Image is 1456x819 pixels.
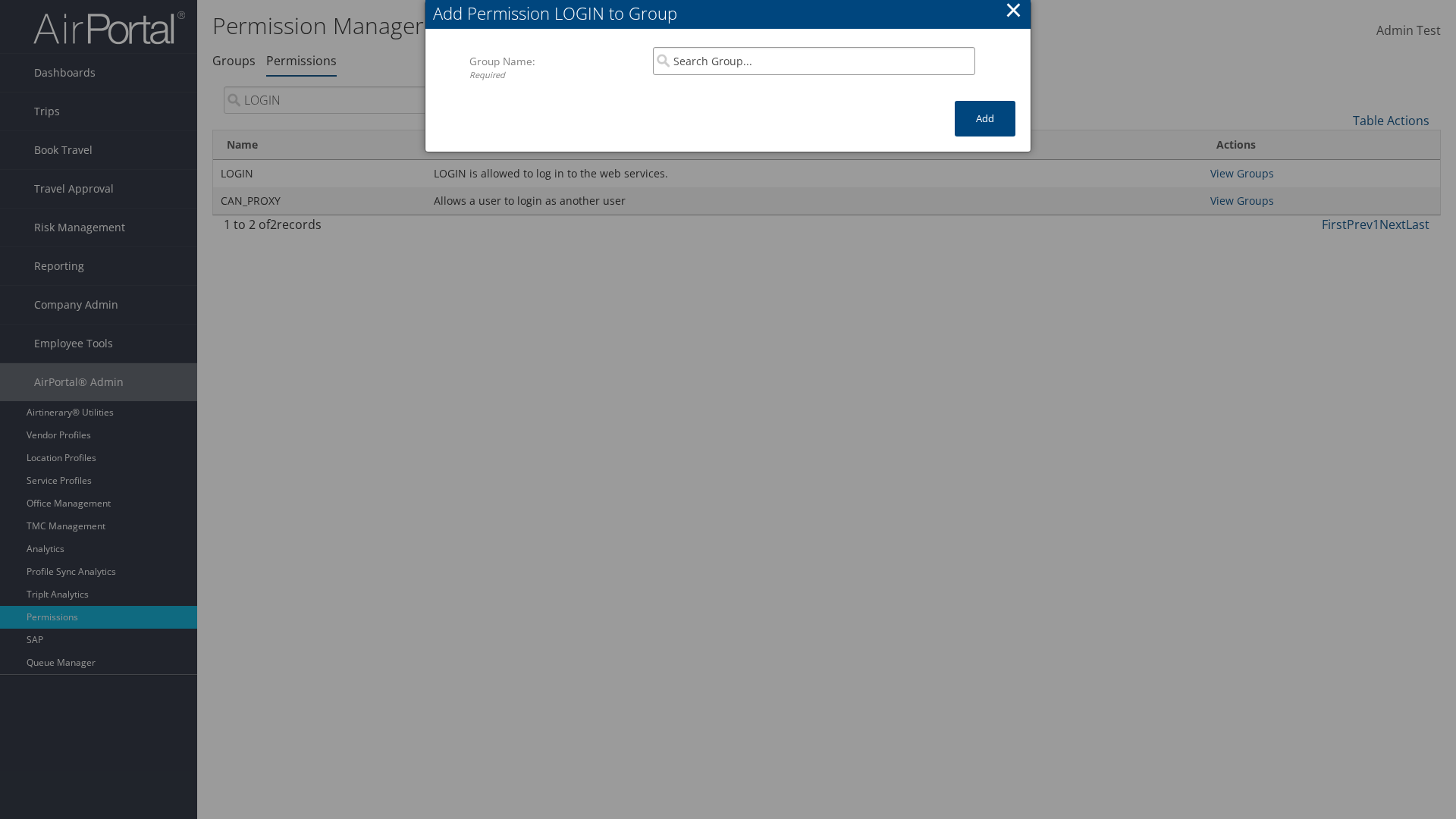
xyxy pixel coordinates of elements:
div: Required [469,69,642,82]
div: Add Permission LOGIN to Group [433,2,1031,25]
label: Group Name: [469,47,642,89]
button: Add [955,101,1015,136]
input: Search Group... [653,47,975,75]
